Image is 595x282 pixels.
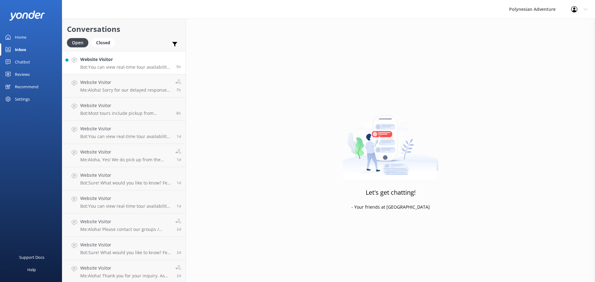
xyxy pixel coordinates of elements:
[62,167,186,190] a: Website VisitorBot:Sure! What would you like to know? Feel free to ask about tour details, availa...
[80,102,172,109] h4: Website Visitor
[343,102,439,180] img: artwork of a man stealing a conversation from at giant smartphone
[80,180,172,186] p: Bot: Sure! What would you like to know? Feel free to ask about tour details, availability, pickup...
[80,157,171,163] p: Me: Aloha, Yes! We do pick up from the [GEOGRAPHIC_DATA]
[177,250,181,255] span: Sep 02 2025 01:15pm (UTC -10:00) Pacific/Honolulu
[80,172,172,179] h4: Website Visitor
[80,195,172,202] h4: Website Visitor
[91,38,115,47] div: Closed
[80,203,172,209] p: Bot: You can view real-time tour availability and book your Polynesian Adventure online at [URL][...
[80,111,172,116] p: Bot: Most tours include pickup from designated hotels or airports, but we do not pick up from pri...
[80,149,171,155] h4: Website Visitor
[177,203,181,209] span: Sep 02 2025 05:01pm (UTC -10:00) Pacific/Honolulu
[67,23,181,35] h2: Conversations
[80,273,171,279] p: Me: Aloha! Thank you for your inquiry. As this tour is done on a larger motor coach, there could ...
[67,38,88,47] div: Open
[27,263,36,276] div: Help
[80,56,172,63] h4: Website Visitor
[62,74,186,98] a: Website VisitorMe:Aloha! Sorry for our delayed response. Please contact our groups / charter depa...
[351,204,430,210] p: - Your friends at [GEOGRAPHIC_DATA]
[80,64,172,70] p: Bot: You can view real-time tour availability and book your Polynesian Adventure online at [URL][...
[62,144,186,167] a: Website VisitorMe:Aloha, Yes! We do pick up from the [GEOGRAPHIC_DATA]1d
[366,188,416,197] h3: Let's get chatting!
[176,111,181,116] span: Sep 04 2025 07:26am (UTC -10:00) Pacific/Honolulu
[9,11,45,21] img: yonder-white-logo.png
[80,134,172,139] p: Bot: You can view real-time tour availability and book your Polynesian Adventure online at [URL][...
[80,241,172,248] h4: Website Visitor
[67,39,91,46] a: Open
[80,250,172,255] p: Bot: Sure! What would you like to know? Feel free to ask about tour details, availability, pickup...
[15,56,30,68] div: Chatbot
[80,265,171,271] h4: Website Visitor
[62,51,186,74] a: Website VisitorBot:You can view real-time tour availability and book your Polynesian Adventure on...
[15,43,26,56] div: Inbox
[176,87,181,93] span: Sep 04 2025 08:34am (UTC -10:00) Pacific/Honolulu
[176,64,181,69] span: Sep 04 2025 10:01am (UTC -10:00) Pacific/Honolulu
[62,214,186,237] a: Website VisitorMe:Aloha! Please contact our groups / charter department for better assistance wit...
[62,98,186,121] a: Website VisitorBot:Most tours include pickup from designated hotels or airports, but we do not pi...
[80,227,171,232] p: Me: Aloha! Please contact our groups / charter department for better assistance with your request...
[177,180,181,185] span: Sep 03 2025 06:54am (UTC -10:00) Pacific/Honolulu
[80,79,171,86] h4: Website Visitor
[177,227,181,232] span: Sep 02 2025 02:30pm (UTC -10:00) Pacific/Honolulu
[80,218,171,225] h4: Website Visitor
[62,190,186,214] a: Website VisitorBot:You can view real-time tour availability and book your Polynesian Adventure on...
[19,251,44,263] div: Support Docs
[62,237,186,260] a: Website VisitorBot:Sure! What would you like to know? Feel free to ask about tour details, availa...
[80,125,172,132] h4: Website Visitor
[177,273,181,278] span: Sep 02 2025 10:51am (UTC -10:00) Pacific/Honolulu
[15,31,26,43] div: Home
[15,80,38,93] div: Recommend
[177,157,181,162] span: Sep 03 2025 12:08pm (UTC -10:00) Pacific/Honolulu
[62,121,186,144] a: Website VisitorBot:You can view real-time tour availability and book your Polynesian Adventure on...
[177,134,181,139] span: Sep 03 2025 12:53pm (UTC -10:00) Pacific/Honolulu
[15,68,30,80] div: Reviews
[80,87,171,93] p: Me: Aloha! Sorry for our delayed response. Please contact our groups / charter department for bet...
[91,39,118,46] a: Closed
[15,93,30,105] div: Settings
